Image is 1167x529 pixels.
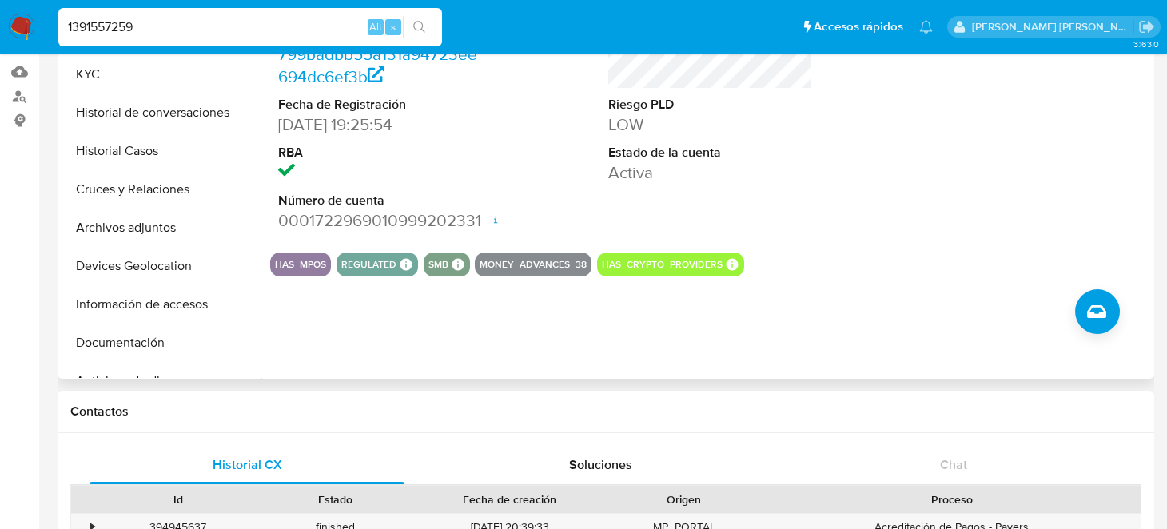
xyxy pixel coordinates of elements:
[972,19,1133,34] p: brenda.morenoreyes@mercadolibre.com.mx
[278,42,477,88] a: 799badbb55a131a94723ee694dc6ef3b
[774,491,1129,507] div: Proceso
[940,455,967,474] span: Chat
[814,18,903,35] span: Accesos rápidos
[278,96,482,113] dt: Fecha de Registración
[268,491,403,507] div: Estado
[403,16,436,38] button: search-icon
[278,209,482,232] dd: 0001722969010999202331
[369,19,382,34] span: Alt
[110,491,245,507] div: Id
[62,247,261,285] button: Devices Geolocation
[62,93,261,132] button: Historial de conversaciones
[616,491,751,507] div: Origen
[62,285,261,324] button: Información de accesos
[425,491,594,507] div: Fecha de creación
[569,455,632,474] span: Soluciones
[608,161,812,184] dd: Activa
[62,324,261,362] button: Documentación
[919,20,933,34] a: Notificaciones
[608,144,812,161] dt: Estado de la cuenta
[608,96,812,113] dt: Riesgo PLD
[62,362,261,400] button: Anticipos de dinero
[70,404,1141,420] h1: Contactos
[391,19,396,34] span: s
[62,55,261,93] button: KYC
[1138,18,1155,35] a: Salir
[608,113,812,136] dd: LOW
[278,192,482,209] dt: Número de cuenta
[58,17,442,38] input: Buscar usuario o caso...
[278,113,482,136] dd: [DATE] 19:25:54
[62,132,261,170] button: Historial Casos
[1133,38,1159,50] span: 3.163.0
[62,170,261,209] button: Cruces y Relaciones
[213,455,282,474] span: Historial CX
[62,209,261,247] button: Archivos adjuntos
[278,144,482,161] dt: RBA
